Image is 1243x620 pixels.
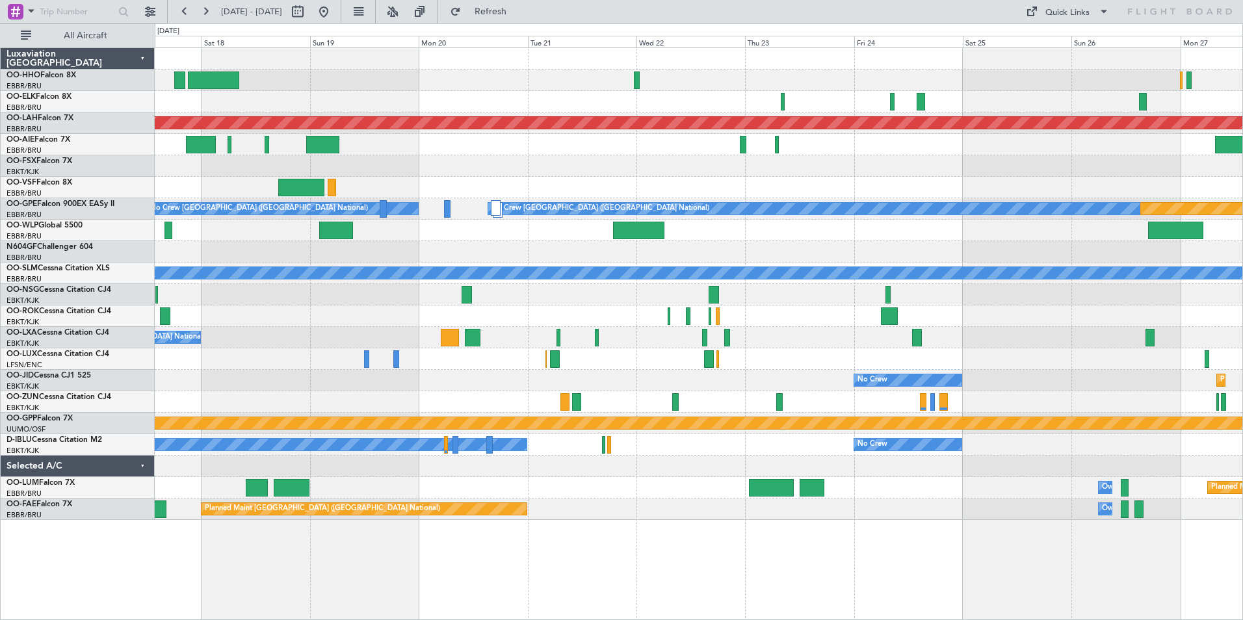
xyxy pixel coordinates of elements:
[7,424,46,434] a: UUMO/OSF
[7,317,39,327] a: EBKT/KJK
[7,403,39,413] a: EBKT/KJK
[7,188,42,198] a: EBBR/BRU
[7,157,72,165] a: OO-FSXFalcon 7X
[528,36,636,47] div: Tue 21
[7,446,39,456] a: EBKT/KJK
[7,136,34,144] span: OO-AIE
[7,296,39,305] a: EBKT/KJK
[7,136,70,144] a: OO-AIEFalcon 7X
[857,370,887,390] div: No Crew
[7,436,102,444] a: D-IBLUCessna Citation M2
[7,286,39,294] span: OO-NSG
[202,36,310,47] div: Sat 18
[7,372,34,380] span: OO-JID
[7,265,110,272] a: OO-SLMCessna Citation XLS
[7,103,42,112] a: EBBR/BRU
[7,179,72,187] a: OO-VSFFalcon 8X
[7,510,42,520] a: EBBR/BRU
[1102,478,1190,497] div: Owner Melsbroek Air Base
[7,93,36,101] span: OO-ELK
[7,71,76,79] a: OO-HHOFalcon 8X
[150,199,368,218] div: No Crew [GEOGRAPHIC_DATA] ([GEOGRAPHIC_DATA] National)
[7,274,42,284] a: EBBR/BRU
[7,307,39,315] span: OO-ROK
[1071,36,1180,47] div: Sun 26
[7,243,93,251] a: N604GFChallenger 604
[7,350,109,358] a: OO-LUXCessna Citation CJ4
[34,31,137,40] span: All Aircraft
[419,36,527,47] div: Mon 20
[7,286,111,294] a: OO-NSGCessna Citation CJ4
[1019,1,1116,22] button: Quick Links
[221,6,282,18] span: [DATE] - [DATE]
[7,243,37,251] span: N604GF
[7,393,111,401] a: OO-ZUNCessna Citation CJ4
[963,36,1071,47] div: Sat 25
[7,210,42,220] a: EBBR/BRU
[7,81,42,91] a: EBBR/BRU
[14,25,141,46] button: All Aircraft
[464,7,518,16] span: Refresh
[7,360,42,370] a: LFSN/ENC
[7,222,83,229] a: OO-WLPGlobal 5500
[7,114,38,122] span: OO-LAH
[7,253,42,263] a: EBBR/BRU
[157,26,179,37] div: [DATE]
[7,415,73,422] a: OO-GPPFalcon 7X
[7,222,38,229] span: OO-WLP
[7,329,109,337] a: OO-LXACessna Citation CJ4
[7,167,39,177] a: EBKT/KJK
[7,307,111,315] a: OO-ROKCessna Citation CJ4
[444,1,522,22] button: Refresh
[7,381,39,391] a: EBKT/KJK
[7,479,39,487] span: OO-LUM
[7,372,91,380] a: OO-JIDCessna CJ1 525
[745,36,854,47] div: Thu 23
[7,93,72,101] a: OO-ELKFalcon 8X
[1045,6,1090,19] div: Quick Links
[7,350,37,358] span: OO-LUX
[7,114,73,122] a: OO-LAHFalcon 7X
[491,199,709,218] div: No Crew [GEOGRAPHIC_DATA] ([GEOGRAPHIC_DATA] National)
[7,329,37,337] span: OO-LXA
[7,500,72,508] a: OO-FAEFalcon 7X
[7,339,39,348] a: EBKT/KJK
[7,124,42,134] a: EBBR/BRU
[7,231,42,241] a: EBBR/BRU
[1102,499,1190,519] div: Owner Melsbroek Air Base
[854,36,963,47] div: Fri 24
[7,200,114,208] a: OO-GPEFalcon 900EX EASy II
[7,415,37,422] span: OO-GPP
[7,157,36,165] span: OO-FSX
[40,2,114,21] input: Trip Number
[7,479,75,487] a: OO-LUMFalcon 7X
[205,499,440,519] div: Planned Maint [GEOGRAPHIC_DATA] ([GEOGRAPHIC_DATA] National)
[857,435,887,454] div: No Crew
[7,200,37,208] span: OO-GPE
[7,71,40,79] span: OO-HHO
[310,36,419,47] div: Sun 19
[7,265,38,272] span: OO-SLM
[7,393,39,401] span: OO-ZUN
[636,36,745,47] div: Wed 22
[7,436,32,444] span: D-IBLU
[7,146,42,155] a: EBBR/BRU
[7,179,36,187] span: OO-VSF
[7,489,42,498] a: EBBR/BRU
[7,500,36,508] span: OO-FAE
